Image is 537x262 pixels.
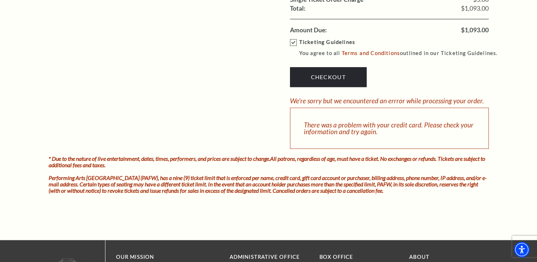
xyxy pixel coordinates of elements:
p: Administrative Office [230,253,309,262]
div: There was a problem with your credit card. Please check your information and try again. [290,108,489,149]
p: OUR MISSION [116,253,205,262]
span: outlined in our Ticketing Guidelines. [400,50,497,56]
div: We're sorry but we encountered an errror while processing your order. [290,97,484,104]
p: BOX OFFICE [319,253,399,262]
span: $1,093.00 [461,5,489,12]
span: $1,093.00 [461,27,489,33]
strong: All patrons, regardless of age, must have a ticket [270,155,378,162]
label: Total: [290,5,306,12]
strong: Ticketing Guidelines [299,39,355,45]
a: Checkout [290,67,367,87]
p: You agree to all [299,49,504,58]
a: Terms and Conditions [342,50,400,56]
label: Amount Due: [290,27,327,33]
a: About [409,254,429,260]
i: Performing Arts [GEOGRAPHIC_DATA] (PAFW), has a nine (9) ticket limit that is enforced per name, ... [49,174,487,194]
div: Accessibility Menu [514,242,530,257]
i: * Due to the nature of live entertainment, dates, times, performers, and prices are subject to ch... [49,155,485,168]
